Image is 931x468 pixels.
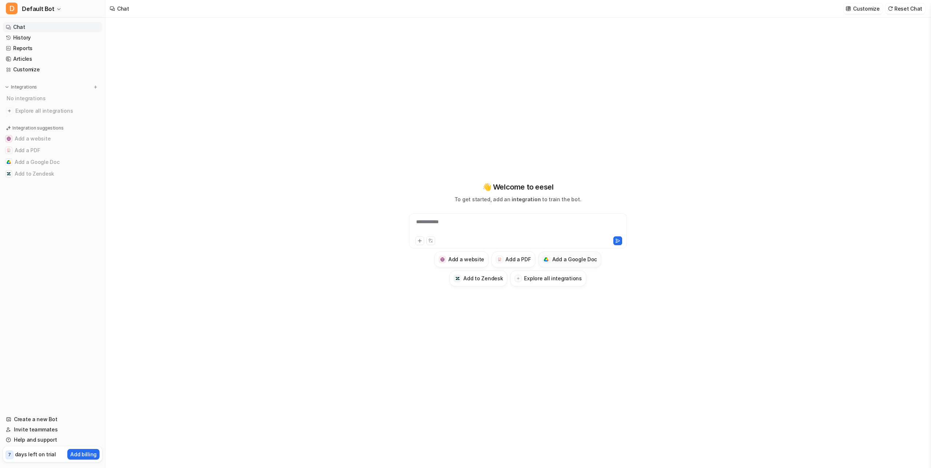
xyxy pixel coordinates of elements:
button: Add a Google DocAdd a Google Doc [538,251,602,267]
button: Add a Google DocAdd a Google Doc [3,156,102,168]
a: Create a new Bot [3,414,102,424]
button: Add a PDFAdd a PDF [491,251,535,267]
img: Add a website [7,136,11,141]
div: No integrations [4,92,102,104]
button: Add a websiteAdd a website [3,133,102,145]
span: Default Bot [22,4,55,14]
img: Add a PDF [7,148,11,153]
img: menu_add.svg [93,85,98,90]
button: Add billing [67,449,100,460]
a: Invite teammates [3,424,102,435]
button: Explore all integrations [510,270,586,287]
button: Add a websiteAdd a website [434,251,489,267]
p: Add billing [70,450,97,458]
button: Integrations [3,83,39,91]
img: Add to Zendesk [7,172,11,176]
img: reset [888,6,893,11]
a: Help and support [3,435,102,445]
p: 7 [8,452,11,458]
p: Integration suggestions [12,125,63,131]
button: Add to ZendeskAdd to Zendesk [449,270,507,287]
a: Articles [3,54,102,64]
span: integration [512,196,541,202]
button: Reset Chat [886,3,925,14]
a: Reports [3,43,102,53]
span: Explore all integrations [15,105,99,117]
a: Customize [3,64,102,75]
p: Customize [853,5,879,12]
img: Add a Google Doc [7,160,11,164]
img: customize [846,6,851,11]
img: Add a website [440,257,445,262]
img: explore all integrations [6,107,13,115]
img: Add a PDF [497,257,502,262]
button: Add to ZendeskAdd to Zendesk [3,168,102,180]
p: 👋 Welcome to eesel [482,181,554,192]
img: Add a Google Doc [544,257,549,262]
img: expand menu [4,85,10,90]
h3: Add a PDF [505,255,531,263]
button: Customize [844,3,882,14]
a: History [3,33,102,43]
p: To get started, add an to train the bot. [455,195,581,203]
h3: Add a Google Doc [552,255,597,263]
div: Chat [117,5,129,12]
h3: Add to Zendesk [463,274,503,282]
img: Add to Zendesk [455,276,460,281]
p: Integrations [11,84,37,90]
a: Explore all integrations [3,106,102,116]
a: Chat [3,22,102,32]
span: D [6,3,18,14]
p: days left on trial [15,450,56,458]
button: Add a PDFAdd a PDF [3,145,102,156]
h3: Add a website [448,255,484,263]
h3: Explore all integrations [524,274,582,282]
